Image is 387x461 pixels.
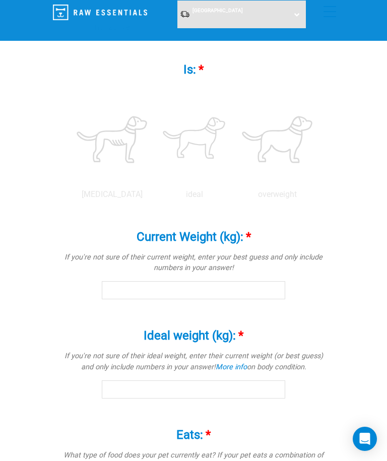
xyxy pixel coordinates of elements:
p: overweight [238,188,316,201]
p: If you're not sure of their ideal weight, enter their current weight (or best guess) and only inc... [62,351,325,372]
label: Ideal weight (kg): [62,326,325,345]
a: More info [216,363,247,371]
p: [MEDICAL_DATA] [73,188,151,201]
label: Is: [62,60,325,79]
p: If you're not sure of their current weight, enter your best guess and only include numbers in you... [62,252,325,274]
p: ideal [155,188,234,201]
label: Eats: [62,426,325,444]
img: Raw Essentials Logo [53,5,147,20]
img: van-moving.png [180,10,190,18]
label: Current Weight (kg): [62,228,325,246]
div: Open Intercom Messenger [353,427,377,451]
span: [GEOGRAPHIC_DATA] [192,8,243,13]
